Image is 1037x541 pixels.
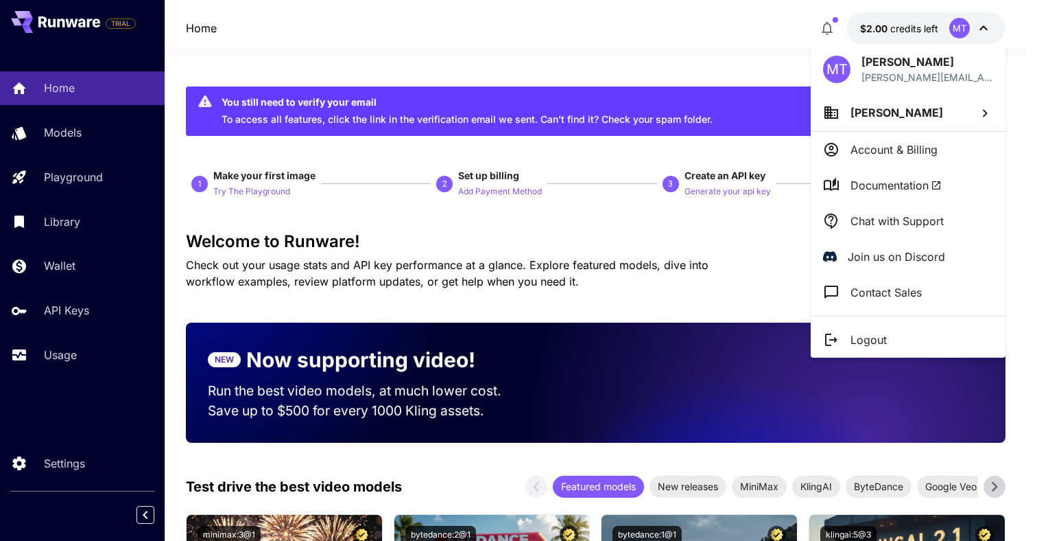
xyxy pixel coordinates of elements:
span: [PERSON_NAME] [850,106,943,119]
div: MT [823,56,850,83]
div: nayeli@sabbuykarlo.store [861,70,993,84]
p: Join us on Discord [848,249,945,265]
p: [PERSON_NAME][EMAIL_ADDRESS][DOMAIN_NAME] [861,70,993,84]
p: Account & Billing [850,141,938,158]
p: Contact Sales [850,284,922,301]
p: Logout [850,332,887,348]
button: [PERSON_NAME] [811,94,1005,131]
p: [PERSON_NAME] [861,54,993,70]
p: Chat with Support [850,213,944,229]
span: Documentation [850,177,942,194]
